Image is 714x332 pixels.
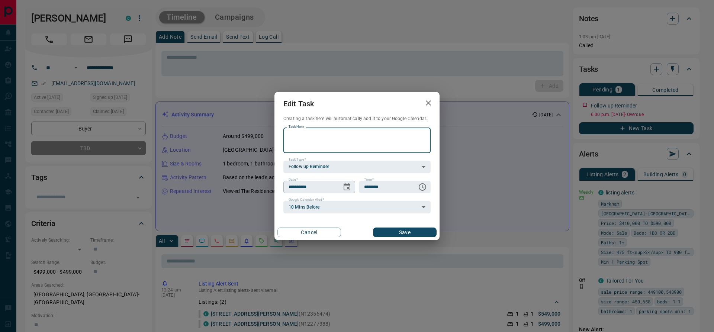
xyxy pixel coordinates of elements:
p: Creating a task here will automatically add it to your Google Calendar. [283,116,431,122]
h2: Edit Task [274,92,323,116]
label: Date [289,177,298,182]
label: Time [364,177,374,182]
label: Task Note [289,125,304,129]
button: Cancel [277,228,341,237]
div: Follow up Reminder [283,161,431,173]
button: Choose date, selected date is Oct 14, 2025 [340,180,354,194]
div: 10 Mins Before [283,201,431,213]
button: Save [373,228,437,237]
label: Google Calendar Alert [289,197,324,202]
button: Choose time, selected time is 6:00 PM [415,180,430,194]
label: Task Type [289,157,306,162]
